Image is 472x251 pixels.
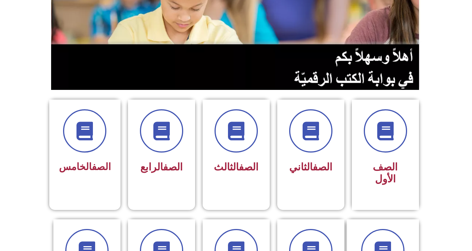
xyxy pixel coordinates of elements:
[140,161,183,173] span: الرابع
[373,161,398,185] span: الصف الأول
[239,161,259,173] a: الصف
[92,161,111,172] a: الصف
[289,161,332,173] span: الثاني
[163,161,183,173] a: الصف
[59,161,111,172] span: الخامس
[313,161,332,173] a: الصف
[214,161,259,173] span: الثالث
